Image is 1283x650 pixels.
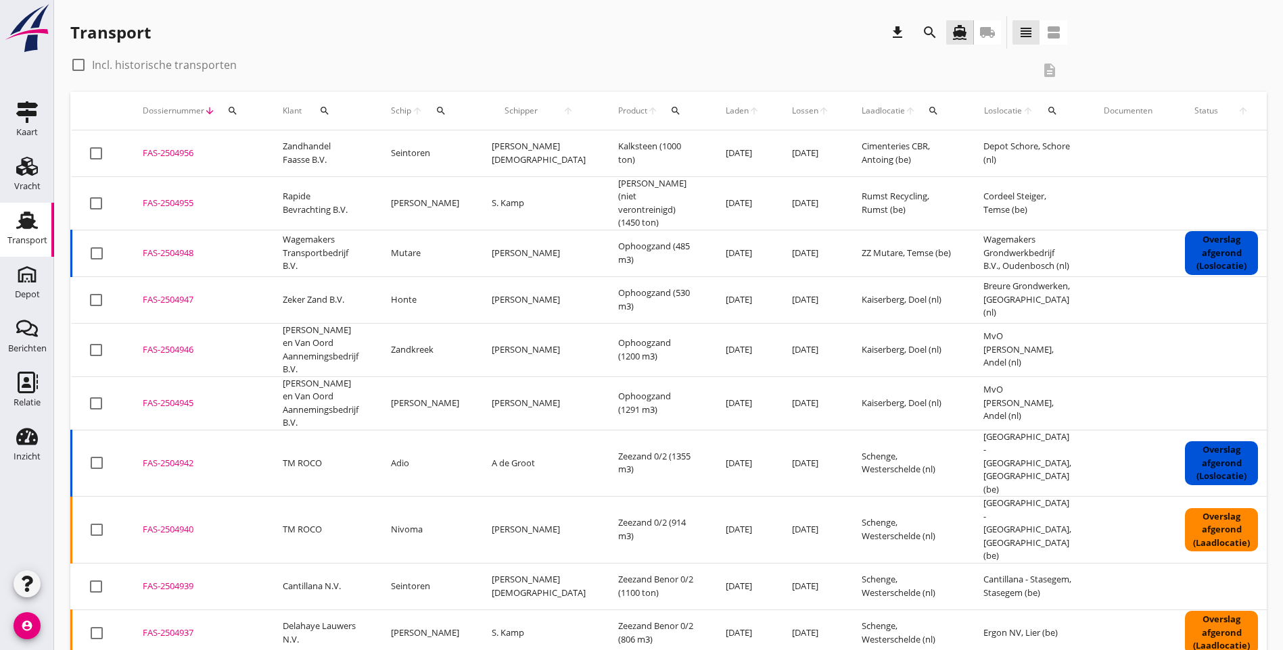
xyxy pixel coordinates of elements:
[967,497,1088,564] td: [GEOGRAPHIC_DATA] - [GEOGRAPHIC_DATA], [GEOGRAPHIC_DATA] (be)
[143,457,250,470] div: FAS-2504942
[602,376,709,430] td: Ophoogzand (1291 m3)
[776,430,845,497] td: [DATE]
[709,430,776,497] td: [DATE]
[928,105,939,116] i: search
[412,105,423,116] i: arrow_upward
[375,276,475,323] td: Honte
[776,130,845,177] td: [DATE]
[967,430,1088,497] td: [GEOGRAPHIC_DATA] - [GEOGRAPHIC_DATA], [GEOGRAPHIC_DATA] (be)
[845,430,967,497] td: Schenge, Westerschelde (nl)
[862,105,905,117] span: Laadlocatie
[967,563,1088,609] td: Cantillana - Stasegem, Stasegem (be)
[266,323,375,376] td: [PERSON_NAME] en Van Oord Aannemingsbedrijf B.V.
[670,105,681,116] i: search
[1228,105,1259,116] i: arrow_upward
[967,323,1088,376] td: MvO [PERSON_NAME], Andel (nl)
[3,3,51,53] img: logo-small.a267ee39.svg
[709,130,776,177] td: [DATE]
[602,276,709,323] td: Ophoogzand (530 m3)
[550,105,586,116] i: arrow_upward
[266,563,375,609] td: Cantillana N.V.
[602,323,709,376] td: Ophoogzand (1200 m3)
[845,563,967,609] td: Schenge, Westerschelde (nl)
[1104,105,1152,117] div: Documenten
[845,130,967,177] td: Cimenteries CBR, Antoing (be)
[967,176,1088,230] td: Cordeel Steiger, Temse (be)
[776,276,845,323] td: [DATE]
[602,430,709,497] td: Zeezand 0/2 (1355 m3)
[227,105,238,116] i: search
[143,197,250,210] div: FAS-2504955
[266,276,375,323] td: Zeker Zand B.V.
[475,430,602,497] td: A de Groot
[204,105,215,116] i: arrow_downward
[1023,105,1035,116] i: arrow_upward
[602,563,709,609] td: Zeezand Benor 0/2 (1100 ton)
[319,105,330,116] i: search
[475,497,602,564] td: [PERSON_NAME]
[776,563,845,609] td: [DATE]
[845,276,967,323] td: Kaiserberg, Doel (nl)
[845,376,967,430] td: Kaiserberg, Doel (nl)
[1185,508,1258,552] div: Overslag afgerond (Laadlocatie)
[845,497,967,564] td: Schenge, Westerschelde (nl)
[266,497,375,564] td: TM ROCO
[709,230,776,276] td: [DATE]
[967,276,1088,323] td: Breure Grondwerken, [GEOGRAPHIC_DATA] (nl)
[492,105,550,117] span: Schipper
[845,230,967,276] td: ZZ Mutare, Temse (be)
[143,147,250,160] div: FAS-2504956
[266,130,375,177] td: Zandhandel Faasse B.V.
[845,176,967,230] td: Rumst Recycling, Rumst (be)
[709,563,776,609] td: [DATE]
[602,230,709,276] td: Ophoogzand (485 m3)
[647,105,658,116] i: arrow_upward
[475,130,602,177] td: [PERSON_NAME][DEMOGRAPHIC_DATA]
[905,105,916,116] i: arrow_upward
[7,236,47,245] div: Transport
[922,24,938,41] i: search
[375,497,475,564] td: Nivoma
[143,626,250,640] div: FAS-2504937
[709,376,776,430] td: [DATE]
[709,323,776,376] td: [DATE]
[602,497,709,564] td: Zeezand 0/2 (914 m3)
[16,128,38,136] div: Kaart
[1046,24,1062,41] i: view_agenda
[475,376,602,430] td: [PERSON_NAME]
[726,105,749,117] span: Laden
[967,376,1088,430] td: MvO [PERSON_NAME], Andel (nl)
[14,182,41,191] div: Vracht
[475,563,602,609] td: [PERSON_NAME][DEMOGRAPHIC_DATA]
[709,176,776,230] td: [DATE]
[8,344,47,353] div: Berichten
[391,105,412,117] span: Schip
[889,24,906,41] i: download
[375,563,475,609] td: Seintoren
[967,230,1088,276] td: Wagemakers Grondwerkbedrijf B.V., Oudenbosch (nl)
[1185,231,1258,275] div: Overslag afgerond (Loslocatie)
[709,497,776,564] td: [DATE]
[845,323,967,376] td: Kaiserberg, Doel (nl)
[818,105,829,116] i: arrow_upward
[266,176,375,230] td: Rapide Bevrachting B.V.
[375,323,475,376] td: Zandkreek
[266,430,375,497] td: TM ROCO
[776,176,845,230] td: [DATE]
[143,580,250,593] div: FAS-2504939
[143,343,250,357] div: FAS-2504946
[143,247,250,260] div: FAS-2504948
[14,612,41,639] i: account_circle
[776,376,845,430] td: [DATE]
[967,130,1088,177] td: Depot Schore, Schore (nl)
[749,105,760,116] i: arrow_upward
[776,323,845,376] td: [DATE]
[475,276,602,323] td: [PERSON_NAME]
[143,293,250,307] div: FAS-2504947
[952,24,968,41] i: directions_boat
[602,176,709,230] td: [PERSON_NAME] (niet verontreinigd) (1450 ton)
[776,497,845,564] td: [DATE]
[143,523,250,536] div: FAS-2504940
[436,105,446,116] i: search
[709,276,776,323] td: [DATE]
